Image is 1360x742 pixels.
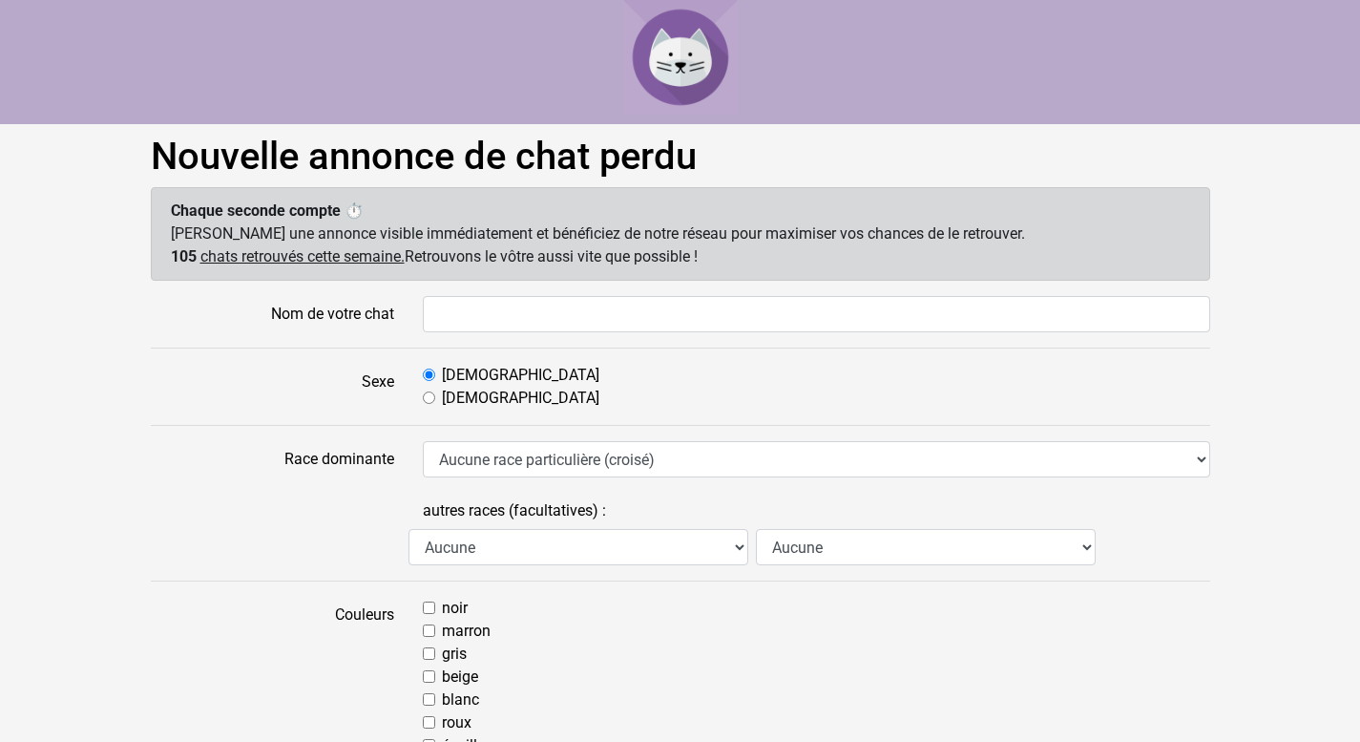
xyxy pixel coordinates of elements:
label: roux [442,711,471,734]
input: [DEMOGRAPHIC_DATA] [423,369,435,381]
input: [DEMOGRAPHIC_DATA] [423,392,435,404]
label: Nom de votre chat [136,296,408,332]
div: [PERSON_NAME] une annonce visible immédiatement et bénéficiez de notre réseau pour maximiser vos ... [151,187,1210,281]
label: beige [442,666,478,689]
strong: Chaque seconde compte ⏱️ [171,201,364,220]
label: [DEMOGRAPHIC_DATA] [442,364,599,387]
label: marron [442,620,491,643]
label: [DEMOGRAPHIC_DATA] [442,387,599,410]
label: gris [442,643,467,666]
h1: Nouvelle annonce de chat perdu [151,134,1210,180]
label: noir [442,597,468,620]
u: chats retrouvés cette semaine. [200,247,405,265]
label: autres races (facultatives) : [423,493,606,529]
label: blanc [442,689,479,711]
label: Race dominante [136,441,408,477]
label: Sexe [136,364,408,410]
span: 105 [171,247,197,265]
